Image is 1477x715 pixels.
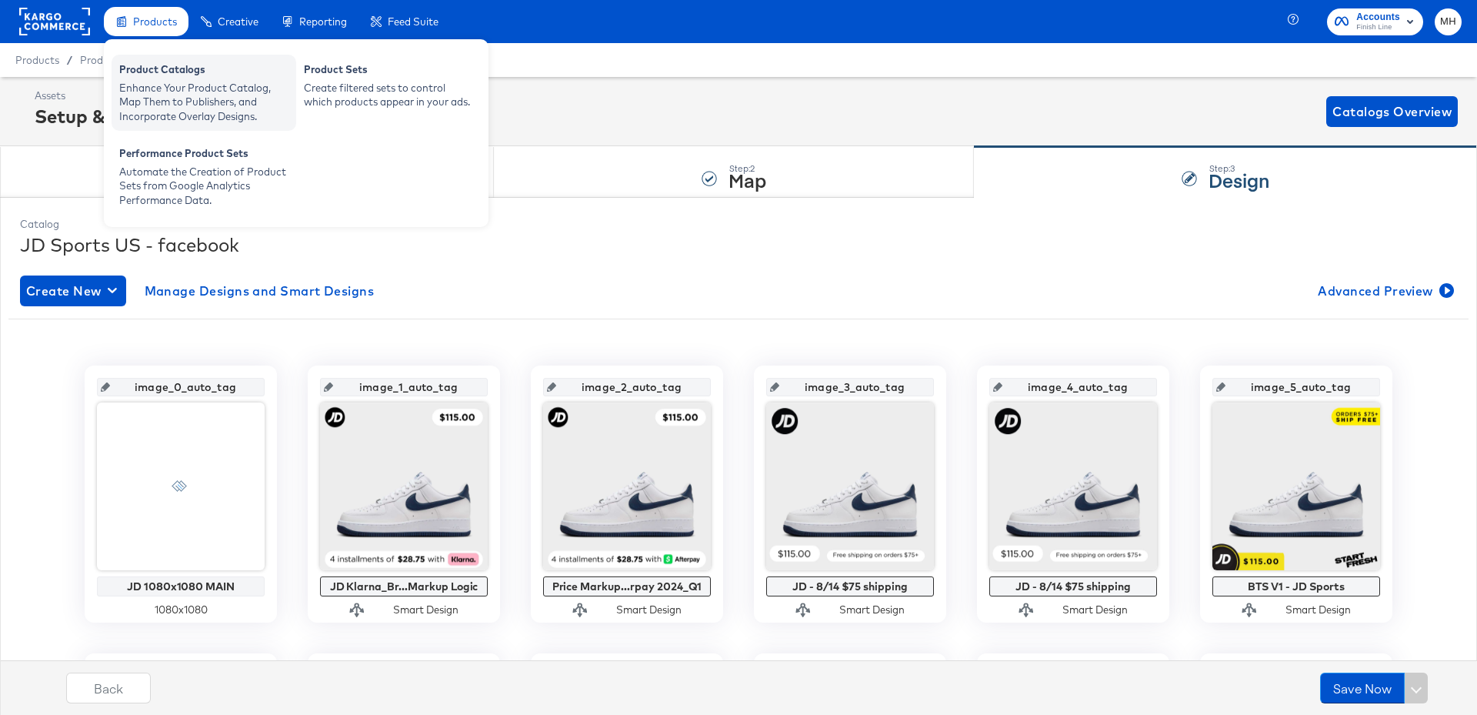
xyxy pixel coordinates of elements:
[20,232,1457,258] div: JD Sports US - facebook
[1356,22,1400,34] span: Finish Line
[839,603,905,617] div: Smart Design
[770,580,930,593] div: JD - 8/14 $75 shipping
[133,15,177,28] span: Products
[1441,13,1455,31] span: MH
[1285,603,1351,617] div: Smart Design
[80,54,165,66] a: Product Catalogs
[1356,9,1400,25] span: Accounts
[299,15,347,28] span: Reporting
[1216,580,1376,593] div: BTS V1 - JD Sports
[547,580,707,593] div: Price Markup...rpay 2024_Q1
[15,54,59,66] span: Products
[993,580,1153,593] div: JD - 8/14 $75 shipping
[1435,8,1462,35] button: MH
[66,673,151,703] button: Back
[97,603,265,617] div: 1080 x 1080
[20,217,1457,232] div: Catalog
[59,54,80,66] span: /
[324,580,484,593] div: JD Klarna_Br...Markup Logic
[1209,167,1269,192] strong: Design
[616,603,682,617] div: Smart Design
[101,580,261,593] div: JD 1080x1080 MAIN
[20,276,126,306] button: Create New
[1318,280,1451,302] span: Advanced Preview
[1320,673,1405,703] button: Save Now
[728,167,766,192] strong: Map
[1209,163,1269,174] div: Step: 3
[1326,96,1458,127] button: Catalogs Overview
[138,276,381,306] button: Manage Designs and Smart Designs
[728,163,766,174] div: Step: 2
[393,603,458,617] div: Smart Design
[35,89,228,103] div: Assets
[388,15,438,28] span: Feed Suite
[1062,603,1128,617] div: Smart Design
[1327,8,1423,35] button: AccountsFinish Line
[26,280,120,302] span: Create New
[35,103,228,129] div: Setup & Map Catalog
[145,280,375,302] span: Manage Designs and Smart Designs
[1332,101,1452,122] span: Catalogs Overview
[1312,276,1457,306] button: Advanced Preview
[218,15,258,28] span: Creative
